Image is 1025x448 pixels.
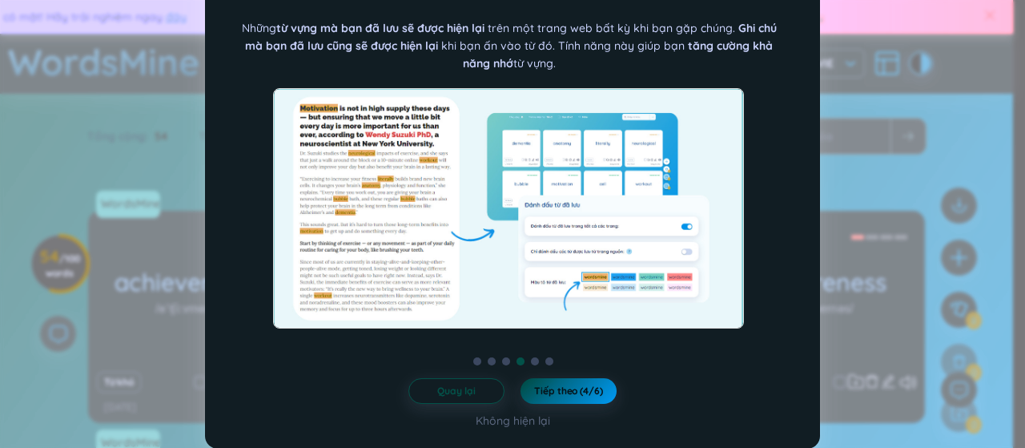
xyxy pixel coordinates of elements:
button: 1 [473,357,481,365]
span: Quay lại [437,385,475,398]
button: 5 [531,357,539,365]
b: tăng cường khả năng nhớ [463,38,774,71]
button: 4 [517,357,525,365]
b: Ghi chú mà bạn đã lưu cũng sẽ được hiện lại [245,21,777,53]
button: 6 [545,357,553,365]
span: Những trên một trang web bất kỳ khi bạn gặp chúng. khi bạn ấn vào từ đó. Tính năng này giúp bạn t... [242,21,777,71]
b: từ vựng mà bạn đã lưu sẽ được hiện lại [276,21,484,35]
button: 3 [502,357,510,365]
div: Không hiện lại [476,412,550,430]
span: Tiếp theo (4/6) [534,385,602,398]
button: Quay lại [408,378,504,404]
button: Tiếp theo (4/6) [521,378,617,404]
button: 2 [488,357,496,365]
